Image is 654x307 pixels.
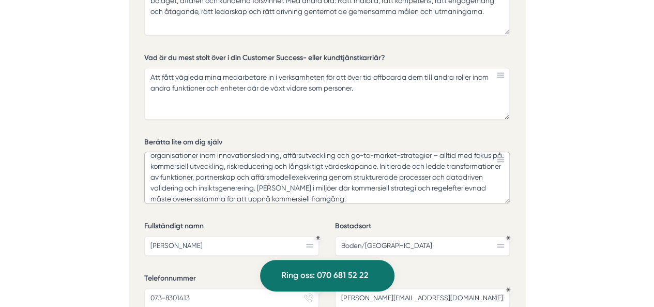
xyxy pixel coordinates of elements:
[144,221,319,234] label: Fullständigt namn
[144,53,510,66] label: Vad är du mest stolt över i din Customer Success- eller kundtjänstkarriär?
[260,260,394,291] a: Ring oss: 070 681 52 22
[316,236,320,240] div: Obligatoriskt
[144,137,510,150] label: Berätta lite om dig själv
[506,236,510,240] div: Obligatoriskt
[281,269,369,282] span: Ring oss: 070 681 52 22
[335,221,510,234] label: Bostadsort
[506,287,510,291] div: Obligatoriskt
[335,273,510,286] label: E-postadress
[144,273,319,286] label: Telefonnummer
